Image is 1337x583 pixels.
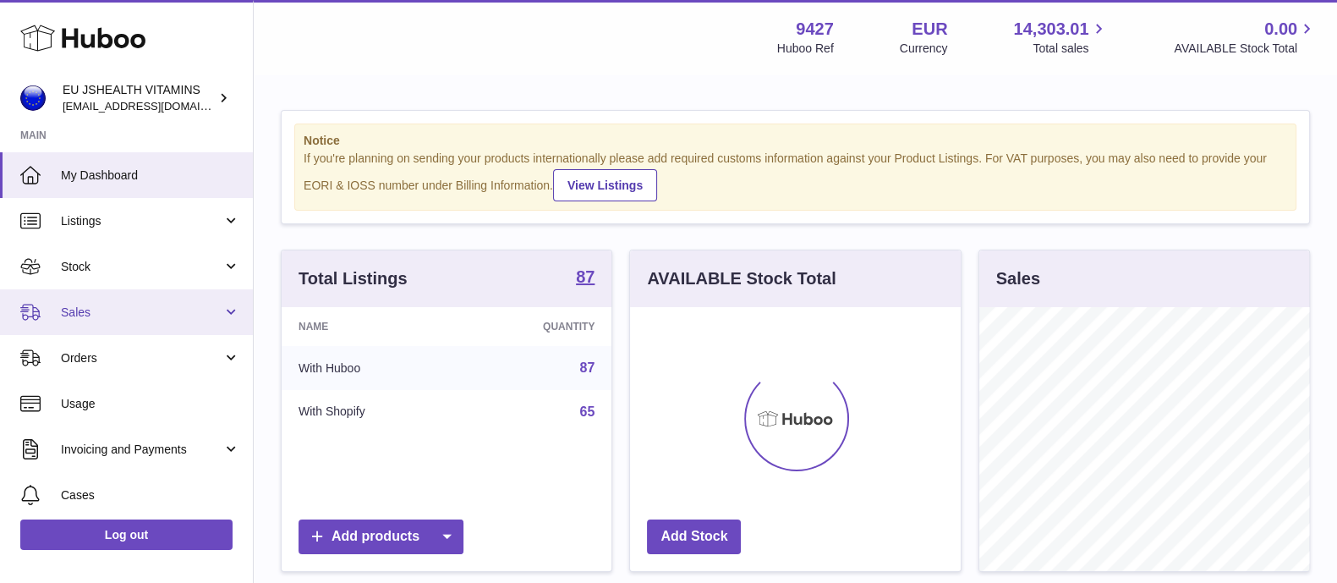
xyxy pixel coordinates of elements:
h3: AVAILABLE Stock Total [647,267,836,290]
a: 65 [580,404,595,419]
strong: 87 [576,268,595,285]
div: Huboo Ref [777,41,834,57]
a: 14,303.01 Total sales [1013,18,1108,57]
a: Log out [20,520,233,550]
a: Add products [299,520,463,554]
span: Cases [61,487,240,503]
a: 0.00 AVAILABLE Stock Total [1174,18,1317,57]
a: 87 [580,360,595,375]
span: 0.00 [1264,18,1297,41]
a: Add Stock [647,520,741,554]
span: [EMAIL_ADDRESS][DOMAIN_NAME] [63,99,249,113]
span: Invoicing and Payments [61,442,222,458]
td: With Huboo [282,346,459,390]
span: 14,303.01 [1013,18,1088,41]
span: AVAILABLE Stock Total [1174,41,1317,57]
span: Orders [61,350,222,366]
a: View Listings [553,169,657,201]
img: internalAdmin-9427@internal.huboo.com [20,85,46,111]
span: Listings [61,213,222,229]
strong: EUR [912,18,947,41]
span: Total sales [1033,41,1108,57]
strong: 9427 [796,18,834,41]
strong: Notice [304,133,1287,149]
span: Stock [61,259,222,275]
th: Name [282,307,459,346]
div: EU JSHEALTH VITAMINS [63,82,215,114]
span: My Dashboard [61,168,240,184]
div: If you're planning on sending your products internationally please add required customs informati... [304,151,1287,201]
td: With Shopify [282,390,459,434]
h3: Total Listings [299,267,408,290]
div: Currency [900,41,948,57]
span: Sales [61,305,222,321]
h3: Sales [996,267,1040,290]
th: Quantity [459,307,611,346]
span: Usage [61,396,240,412]
a: 87 [576,268,595,289]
